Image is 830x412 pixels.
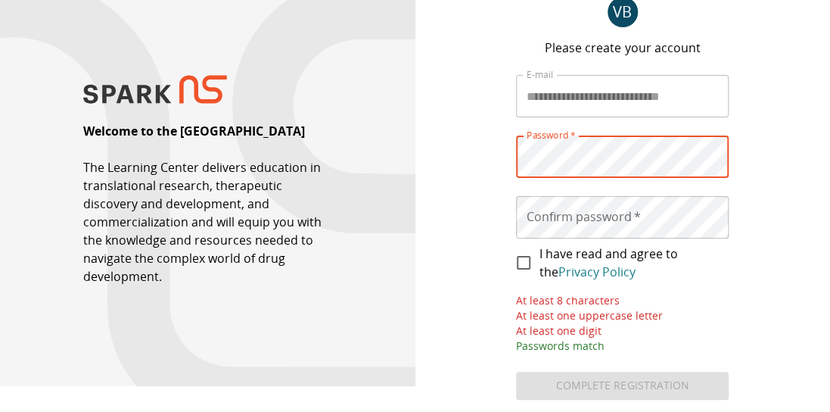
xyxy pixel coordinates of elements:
[516,308,729,323] p: At least one uppercase letter
[558,264,636,280] a: Privacy Policy
[527,68,553,81] label: E-mail
[516,339,729,354] p: Passwords match
[527,129,576,142] label: Password
[516,323,729,339] p: At least one digit
[545,39,700,57] p: Please create your account
[539,245,717,281] span: I have read and agree to the
[83,75,227,105] img: SPARK NS
[516,293,729,308] p: At least 8 characters
[83,158,332,286] p: The Learning Center delivers education in translational research, therapeutic discovery and devel...
[83,122,305,140] p: Welcome to the [GEOGRAPHIC_DATA]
